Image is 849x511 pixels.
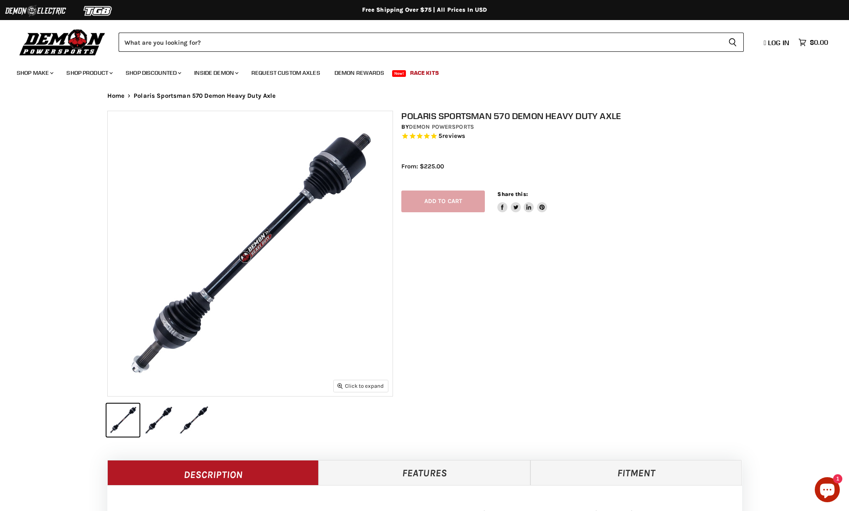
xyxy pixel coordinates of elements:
[404,64,445,81] a: Race Kits
[812,477,842,504] inbox-online-store-chat: Shopify online store chat
[91,92,759,99] nav: Breadcrumbs
[401,132,750,141] span: Rated 5.0 out of 5 stars 5 reviews
[401,111,750,121] h1: Polaris Sportsman 570 Demon Heavy Duty Axle
[337,383,384,389] span: Click to expand
[177,404,210,437] button: IMAGE thumbnail
[497,191,527,197] span: Share this:
[10,64,58,81] a: Shop Make
[530,460,742,485] a: Fitment
[142,404,175,437] button: IMAGE thumbnail
[119,33,744,52] form: Product
[334,380,388,392] button: Click to expand
[4,3,67,19] img: Demon Electric Logo 2
[91,6,759,14] div: Free Shipping Over $75 | All Prices In USD
[438,132,465,140] span: 5 reviews
[810,38,828,46] span: $0.00
[401,122,750,132] div: by
[497,191,547,213] aside: Share this:
[119,64,186,81] a: Shop Discounted
[119,33,722,52] input: Search
[245,64,327,81] a: Request Custom Axles
[134,92,276,99] span: Polaris Sportsman 570 Demon Heavy Duty Axle
[319,460,530,485] a: Features
[67,3,129,19] img: TGB Logo 2
[768,38,789,47] span: Log in
[401,163,444,170] span: From: $225.00
[60,64,118,81] a: Shop Product
[794,36,832,48] a: $0.00
[328,64,390,81] a: Demon Rewards
[760,39,794,46] a: Log in
[392,70,406,77] span: New!
[10,61,826,81] ul: Main menu
[409,123,474,130] a: Demon Powersports
[108,111,393,396] img: IMAGE
[106,404,139,437] button: IMAGE thumbnail
[17,27,108,57] img: Demon Powersports
[722,33,744,52] button: Search
[442,132,465,140] span: reviews
[107,460,319,485] a: Description
[188,64,243,81] a: Inside Demon
[107,92,125,99] a: Home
